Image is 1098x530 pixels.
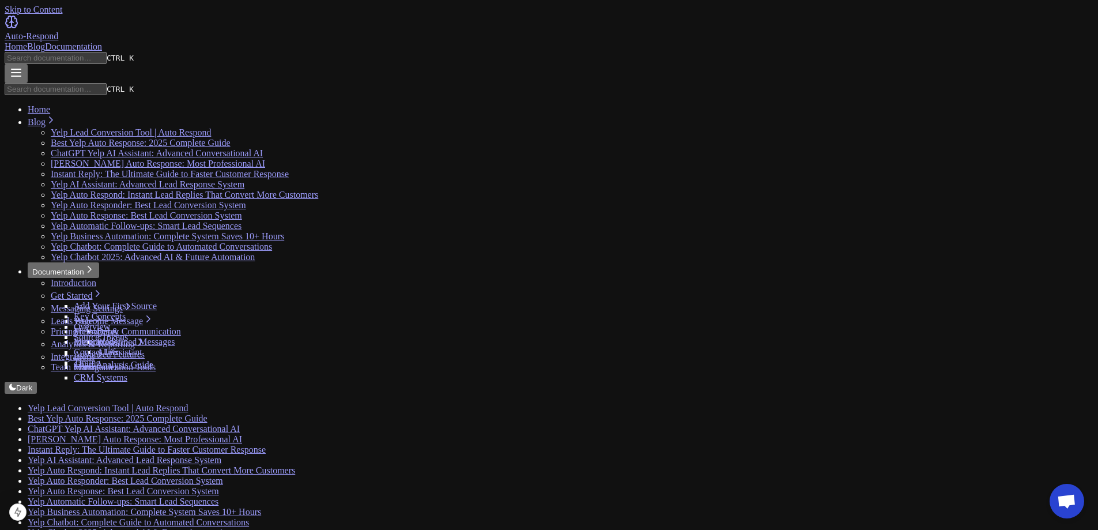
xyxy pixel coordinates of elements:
a: Home page [5,15,1093,42]
a: Integrations [51,352,105,362]
a: ChatGPT Yelp AI Assistant: Advanced Conversational AI [28,424,240,434]
a: Yelp Chatbot 2025: Advanced AI & Future Automation [51,252,255,262]
div: Auto-Respond [5,31,1093,42]
a: Blog [28,117,56,127]
a: Instant Reply: The Ultimate Guide to Faster Customer Response [28,445,266,454]
button: Dark [5,382,37,394]
a: Yelp Auto Responder: Best Lead Conversion System [51,200,246,210]
a: Home [5,42,27,51]
a: Yelp Lead Conversion Tool | Auto Respond [28,403,188,413]
kbd: CTRL K [107,85,134,93]
a: Yelp Auto Responder: Best Lead Conversion System [28,476,223,486]
a: Yelp Business Automation: Complete System Saves 10+ Hours [28,507,261,517]
a: Yelp Chatbot: Complete Guide to Automated Conversations [28,517,249,527]
a: Messages & Communication [74,326,181,336]
a: Leads Page [51,316,103,326]
a: Best Yelp Auto Response: 2025 Complete Guide [51,138,231,148]
a: Blog [27,42,45,51]
a: Introduction [51,278,96,288]
a: Open chat [1050,484,1084,518]
button: Documentation [28,262,99,278]
a: Yelp Auto Respond: Instant Lead Replies That Convert More Customers [28,465,295,475]
a: Team Management [51,362,122,372]
a: Instant Reply: The Ultimate Guide to Faster Customer Response [51,169,289,179]
a: Predefined Messages [97,337,175,347]
a: CRM Systems [74,373,127,382]
a: Skip to Content [5,5,62,14]
a: [PERSON_NAME] Auto Response: Most Professional AI [51,159,265,168]
a: Welcome Message [74,316,153,326]
button: Menu [5,64,28,83]
a: ChatGPT Yelp AI Assistant: Advanced Conversational AI [51,148,263,158]
a: Home [28,104,50,114]
a: Chart Analysis Guide [74,360,153,370]
a: Yelp Automatic Follow-ups: Smart Lead Sequences [28,497,218,506]
a: Get Started [51,291,103,300]
kbd: CTRL K [107,54,134,62]
a: [PERSON_NAME] Auto Response: Most Professional AI [28,434,242,444]
input: Search documentation… [5,83,107,95]
a: Yelp Chatbot: Complete Guide to Automated Conversations [51,242,272,251]
a: Yelp Auto Response: Best Lead Conversion System [51,211,242,220]
a: Yelp AI Assistant: Advanced Lead Response System [51,179,244,189]
a: Yelp Auto Respond: Instant Lead Replies That Convert More Customers [51,190,318,200]
a: Best Yelp Auto Response: 2025 Complete Guide [28,414,207,423]
a: Yelp Auto Response: Best Lead Conversion System [28,486,219,496]
a: Yelp Business Automation: Complete System Saves 10+ Hours [51,231,284,241]
a: Yelp Automatic Follow-ups: Smart Lead Sequences [51,221,242,231]
a: Pricing [51,326,77,336]
a: Yelp AI Assistant: Advanced Lead Response System [28,455,221,465]
a: Documentation [45,42,102,51]
input: Search documentation… [5,52,107,64]
a: Advanced Features [74,349,145,359]
a: Yelp Lead Conversion Tool | Auto Respond [51,127,211,137]
a: Messaging Settings [51,303,133,313]
a: Analytics & Reporting [51,339,145,349]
